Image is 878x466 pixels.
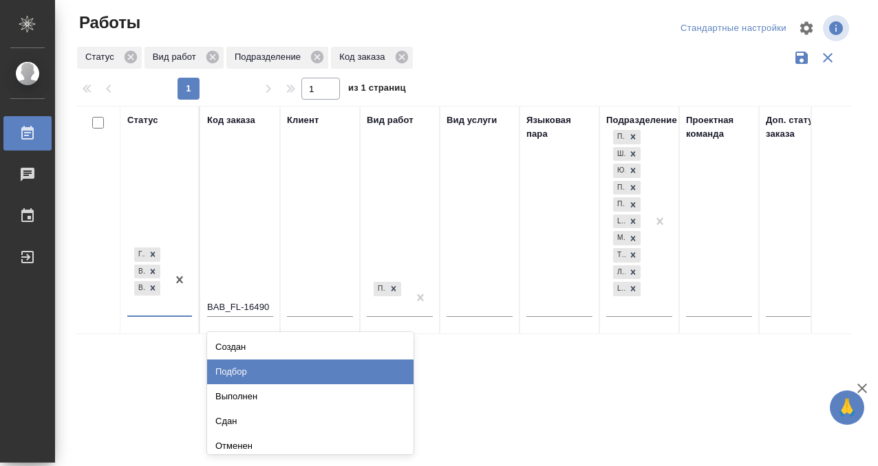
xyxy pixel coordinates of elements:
div: Готов к работе [134,247,145,262]
div: Прямая загрузка (шаблонные документы), Шаблонные документы, Юридический, Проектный офис, Проектна... [612,196,642,213]
span: из 1 страниц [348,80,406,100]
button: 🙏 [830,390,864,425]
span: Посмотреть информацию [823,15,852,41]
div: Клиент [287,113,319,127]
div: Прямая загрузка (шаблонные документы), Шаблонные документы, Юридический, Проектный офис, Проектна... [612,213,642,230]
div: Прямая загрузка (шаблонные документы), Шаблонные документы, Юридический, Проектный офис, Проектна... [612,179,642,197]
div: Прямая загрузка (шаблонные документы), Шаблонные документы, Юридический, Проектный офис, Проектна... [612,162,642,179]
div: Статус [77,47,142,69]
div: Прямая загрузка (шаблонные документы), Шаблонные документы, Юридический, Проектный офис, Проектна... [612,247,642,264]
div: LocQA [613,282,625,296]
div: Подразделение [226,47,328,69]
div: Выполнен [207,384,414,409]
div: Языковая пара [526,113,592,141]
div: Вид работ [144,47,224,69]
p: Код заказа [339,50,389,64]
div: Создан [207,335,414,359]
div: Прямая загрузка (шаблонные документы) [613,130,625,144]
div: Проектная команда [686,113,752,141]
p: Статус [85,50,119,64]
p: Вид работ [153,50,201,64]
div: Доп. статус заказа [766,113,838,141]
div: Вид услуги [447,113,497,127]
div: Подразделение [606,113,677,127]
div: Вид работ [367,113,414,127]
button: Сохранить фильтры [789,45,815,71]
div: Локализация [613,265,625,280]
span: 🙏 [835,393,859,422]
div: Приёмка по качеству [372,280,403,298]
div: Прямая загрузка (шаблонные документы), Шаблонные документы, Юридический, Проектный офис, Проектна... [612,280,642,298]
div: Приёмка по качеству [374,282,386,296]
div: split button [677,18,790,39]
div: Юридический [613,164,625,178]
button: Сбросить фильтры [815,45,841,71]
div: Медицинский [613,231,625,245]
span: Работы [76,12,140,34]
div: Прямая загрузка (шаблонные документы), Шаблонные документы, Юридический, Проектный офис, Проектна... [612,146,642,163]
div: Проектная группа [613,197,625,212]
div: В ожидании [134,281,145,296]
div: Код заказа [207,113,255,127]
div: Сдан [207,409,414,434]
p: Подразделение [235,50,306,64]
div: Проектный офис [613,181,625,195]
div: Готов к работе, В работе, В ожидании [133,263,162,280]
div: Прямая загрузка (шаблонные документы), Шаблонные документы, Юридический, Проектный офис, Проектна... [612,129,642,146]
div: Код заказа [331,47,412,69]
div: В работе [134,265,145,279]
div: Технический [613,248,625,263]
div: Прямая загрузка (шаблонные документы), Шаблонные документы, Юридический, Проектный офис, Проектна... [612,230,642,247]
div: Шаблонные документы [613,147,625,162]
div: Прямая загрузка (шаблонные документы), Шаблонные документы, Юридический, Проектный офис, Проектна... [612,264,642,281]
div: Готов к работе, В работе, В ожидании [133,246,162,263]
div: Подбор [207,359,414,384]
span: Настроить таблицу [790,12,823,45]
div: Готов к работе, В работе, В ожидании [133,280,162,297]
div: Отменен [207,434,414,458]
div: Статус [127,113,158,127]
div: LegalQA [613,214,625,229]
